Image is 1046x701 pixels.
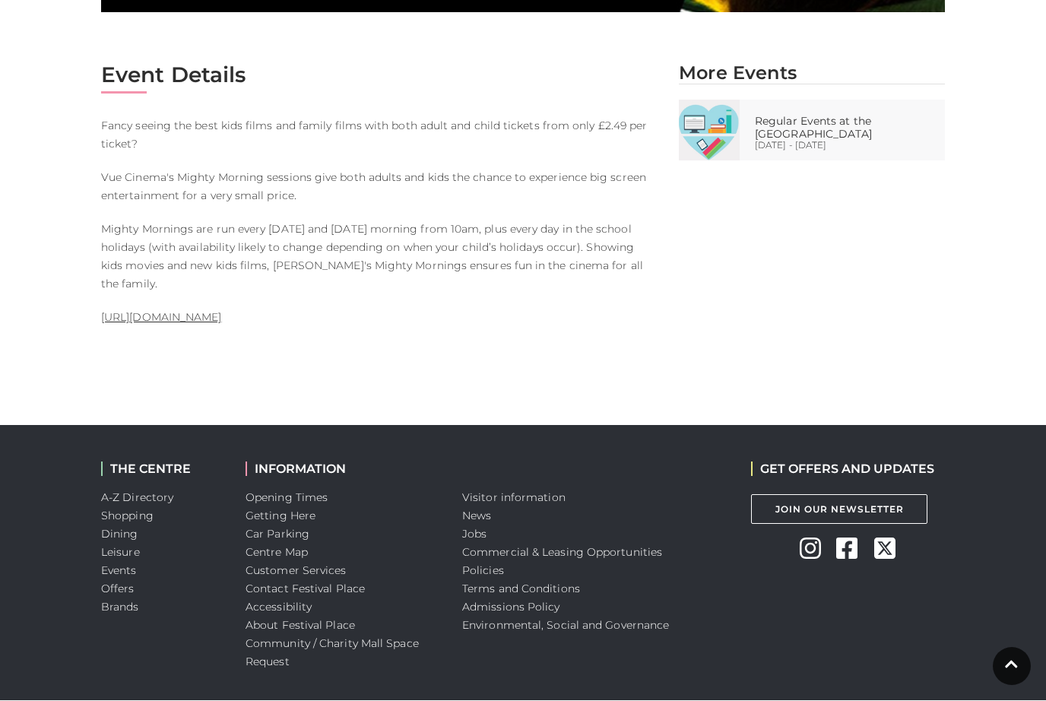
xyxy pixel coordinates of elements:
h2: More Events [679,62,945,84]
a: [URL][DOMAIN_NAME] [101,311,221,325]
a: Brands [101,601,139,614]
a: Admissions Policy [462,601,560,614]
a: Offers [101,582,135,596]
p: Mighty Mornings are run every [DATE] and [DATE] morning from 10am, plus every day in the school h... [101,220,656,293]
a: Environmental, Social and Governance [462,619,669,633]
p: Vue Cinema's Mighty Morning sessions give both adults and kids the chance to experience big scree... [101,169,656,205]
a: About Festival Place [246,619,355,633]
h2: INFORMATION [246,462,439,477]
a: Leisure [101,546,140,560]
a: Commercial & Leasing Opportunities [462,546,662,560]
a: Getting Here [246,509,315,523]
a: Car Parking [246,528,309,541]
a: Community / Charity Mall Space Request [246,637,419,669]
a: Visitor information [462,491,566,505]
p: Fancy seeing the best kids films and family films with both adult and child tickets from only £2.... [101,117,656,154]
p: Regular Events at the [GEOGRAPHIC_DATA] [755,116,941,141]
h2: Event Details [101,62,656,88]
a: Opening Times [246,491,328,505]
a: Contact Festival Place [246,582,365,596]
a: Events [101,564,137,578]
a: Shopping [101,509,154,523]
a: Jobs [462,528,487,541]
h2: THE CENTRE [101,462,223,477]
a: Accessibility [246,601,312,614]
a: Policies [462,564,504,578]
a: Customer Services [246,564,347,578]
a: Centre Map [246,546,308,560]
p: [DATE] - [DATE] [755,141,941,151]
a: Regular Events at the [GEOGRAPHIC_DATA] [DATE] - [DATE] [667,100,956,161]
a: A-Z Directory [101,491,173,505]
a: Join Our Newsletter [751,495,927,525]
h2: GET OFFERS AND UPDATES [751,462,934,477]
a: News [462,509,491,523]
a: Dining [101,528,138,541]
a: Terms and Conditions [462,582,580,596]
